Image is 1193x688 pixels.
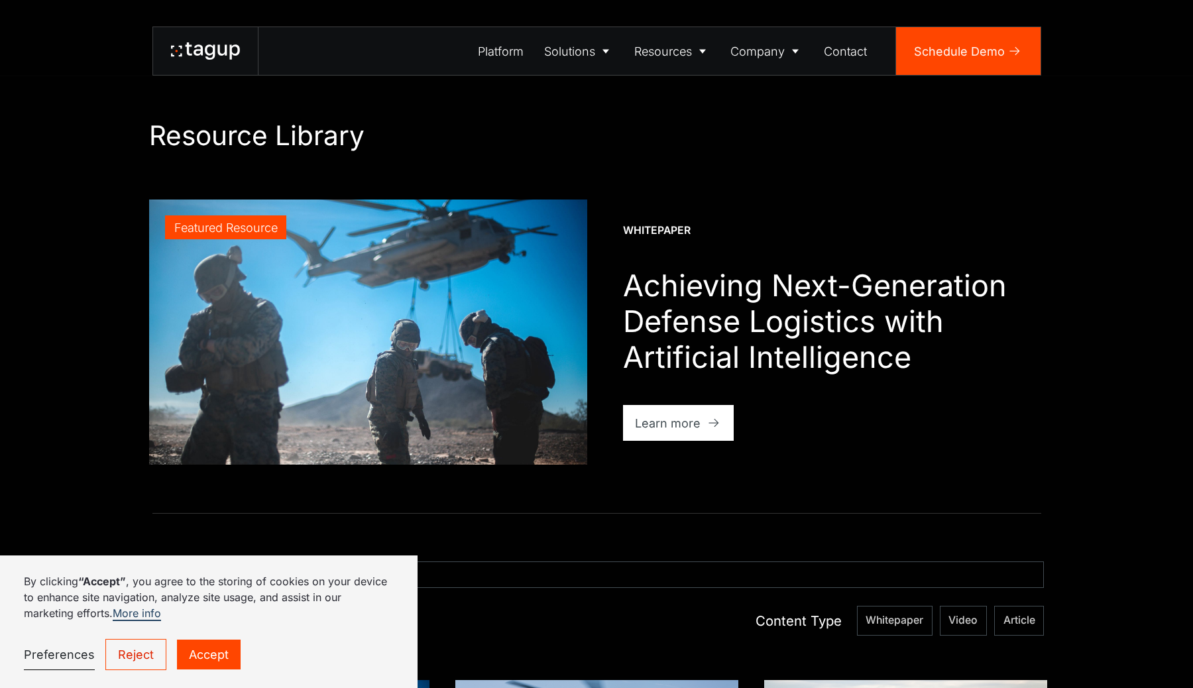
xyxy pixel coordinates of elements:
[544,42,595,60] div: Solutions
[1003,613,1035,628] span: Article
[824,42,867,60] div: Contact
[730,42,785,60] div: Company
[174,219,278,237] div: Featured Resource
[534,27,624,75] a: Solutions
[78,575,126,588] strong: “Accept”
[623,223,691,238] div: Whitepaper
[914,42,1005,60] div: Schedule Demo
[478,42,524,60] div: Platform
[149,119,1044,152] h1: Resource Library
[720,27,814,75] a: Company
[177,640,241,669] a: Accept
[24,573,394,621] p: By clicking , you agree to the storing of cookies on your device to enhance site navigation, anal...
[24,640,95,670] a: Preferences
[623,268,1044,375] h1: Achieving Next-Generation Defense Logistics with Artificial Intelligence
[866,613,923,628] span: Whitepaper
[813,27,878,75] a: Contact
[149,200,587,465] a: Featured Resource
[149,561,1044,636] form: Resources
[623,405,734,441] a: Learn more
[113,606,161,621] a: More info
[896,27,1041,75] a: Schedule Demo
[624,27,720,75] a: Resources
[948,613,978,628] span: Video
[634,42,692,60] div: Resources
[756,611,842,630] div: Content Type
[105,639,166,670] a: Reject
[635,414,701,432] div: Learn more
[467,27,534,75] a: Platform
